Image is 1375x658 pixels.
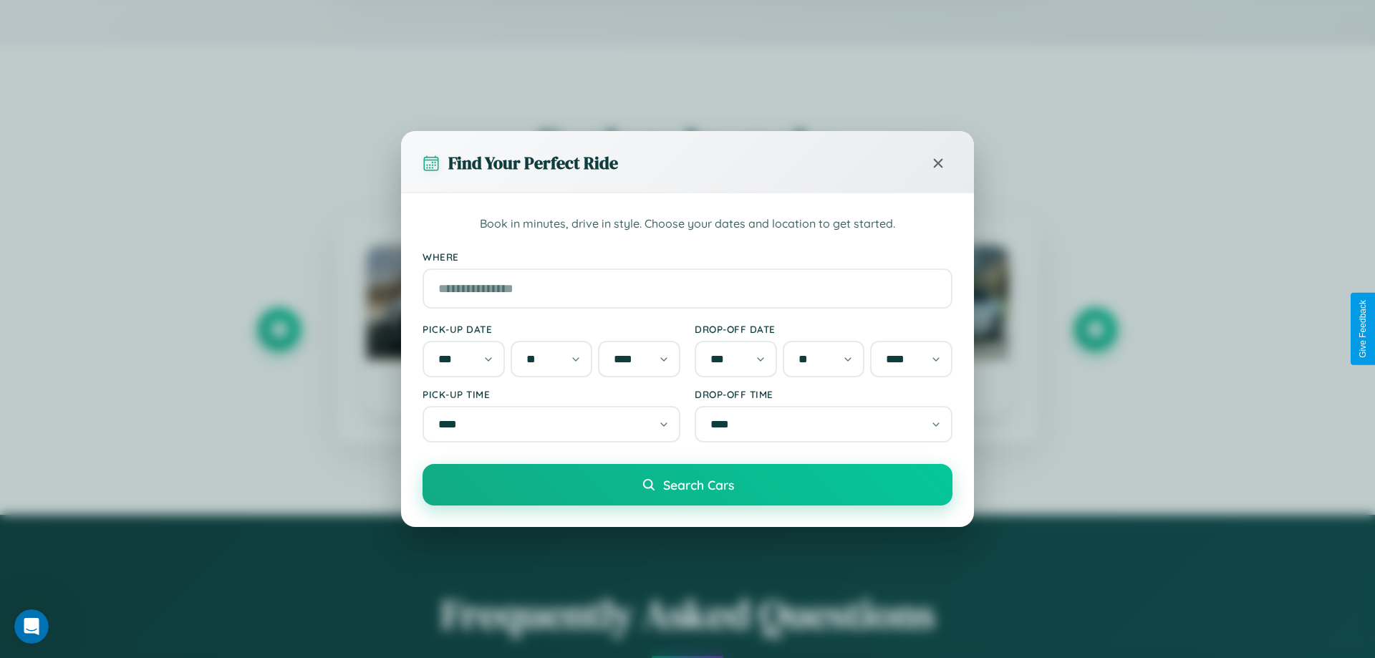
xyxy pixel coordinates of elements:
[448,151,618,175] h3: Find Your Perfect Ride
[695,323,952,335] label: Drop-off Date
[423,464,952,505] button: Search Cars
[423,388,680,400] label: Pick-up Time
[695,388,952,400] label: Drop-off Time
[423,251,952,263] label: Where
[663,477,734,493] span: Search Cars
[423,323,680,335] label: Pick-up Date
[423,215,952,233] p: Book in minutes, drive in style. Choose your dates and location to get started.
